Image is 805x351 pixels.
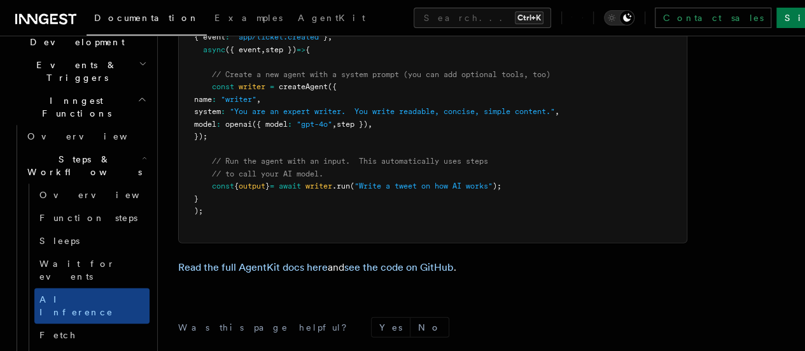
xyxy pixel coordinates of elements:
span: "gpt-4o" [297,120,332,129]
span: "Write a tweet on how AI works" [354,182,493,190]
button: Toggle dark mode [604,10,634,25]
a: AgentKit [290,4,373,34]
span: , [261,45,265,54]
button: Yes [372,318,410,337]
span: name [194,95,212,104]
span: : [221,107,225,116]
a: AI Inference [34,288,150,324]
span: { [234,182,239,190]
span: = [270,182,274,190]
button: Inngest Functions [10,89,150,125]
span: Wait for events [39,259,115,282]
span: Fetch [39,330,76,340]
span: ); [194,206,203,215]
span: "You are an expert writer. You write readable, concise, simple content." [230,107,555,116]
span: ( [350,182,354,190]
a: see the code on GitHub [344,261,454,273]
span: Local Development [10,23,139,48]
span: async [203,45,225,54]
span: writer [305,182,332,190]
button: Steps & Workflows [22,148,150,183]
span: Sleeps [39,236,80,246]
span: : [288,120,292,129]
span: // Run the agent with an input. This automatically uses steps [212,157,488,166]
span: step }) [265,45,297,54]
span: , [555,107,559,116]
a: Documentation [87,4,207,36]
span: const [212,82,234,91]
a: Contact sales [655,8,771,28]
span: openai [225,120,252,129]
span: } [265,182,270,190]
span: Function steps [39,213,137,223]
span: .run [332,182,350,190]
a: Fetch [34,324,150,347]
span: Overview [27,131,158,141]
span: AgentKit [298,13,365,23]
span: output [239,182,265,190]
span: , [256,95,261,104]
a: Examples [207,4,290,34]
span: "writer" [221,95,256,104]
span: AI Inference [39,294,113,317]
a: Overview [34,183,150,206]
span: createAgent [279,82,328,91]
span: : [225,32,230,41]
span: step }) [337,120,368,129]
a: Sleeps [34,229,150,252]
p: and . [178,259,687,276]
span: Steps & Workflows [22,153,142,178]
span: : [216,120,221,129]
span: Overview [39,190,171,200]
span: const [212,182,234,190]
span: ({ model [252,120,288,129]
span: Inngest Functions [10,94,137,120]
span: { event [194,32,225,41]
span: // to call your AI model. [212,169,323,178]
button: Events & Triggers [10,54,150,89]
span: : [212,95,216,104]
span: // Create a new agent with a system prompt (you can add optional tools, too) [212,70,550,79]
span: => [297,45,305,54]
span: ({ [328,82,337,91]
a: Wait for events [34,252,150,288]
span: system [194,107,221,116]
span: ({ event [225,45,261,54]
span: { [305,45,310,54]
span: } [323,32,328,41]
span: , [368,120,372,129]
button: No [410,318,449,337]
span: await [279,182,301,190]
span: ); [493,182,501,190]
a: Function steps [34,206,150,229]
span: }); [194,132,207,141]
a: Read the full AgentKit docs here [178,261,328,273]
span: , [328,32,332,41]
span: Events & Triggers [10,59,139,84]
kbd: Ctrl+K [515,11,543,24]
span: , [332,120,337,129]
span: } [194,194,199,203]
span: "app/ticket.created" [234,32,323,41]
a: Overview [22,125,150,148]
span: model [194,120,216,129]
button: Search...Ctrl+K [414,8,551,28]
button: Local Development [10,18,150,54]
p: Was this page helpful? [178,321,356,334]
span: = [270,82,274,91]
span: Examples [214,13,283,23]
span: writer [239,82,265,91]
span: Documentation [94,13,199,23]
